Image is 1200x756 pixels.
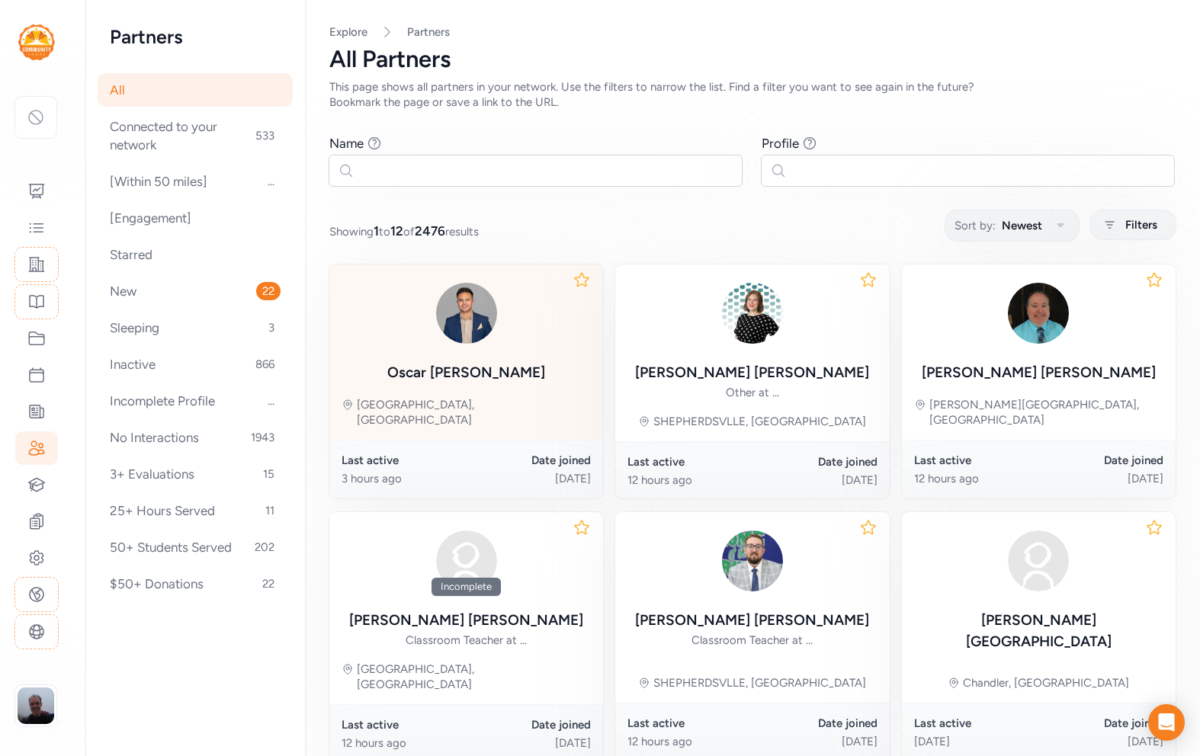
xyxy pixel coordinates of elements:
[390,223,403,239] span: 12
[716,524,789,597] img: t7Bmp0TnTNujvjzwMWFA
[357,397,591,428] div: [GEOGRAPHIC_DATA], [GEOGRAPHIC_DATA]
[98,110,293,162] div: Connected to your network
[98,165,293,198] div: [Within 50 miles]
[18,24,55,60] img: logo
[259,501,281,520] span: 11
[245,428,281,447] span: 1943
[342,471,467,486] div: 3 hours ago
[249,355,281,373] span: 866
[752,472,878,488] div: [DATE]
[635,362,869,383] div: [PERSON_NAME] [PERSON_NAME]
[329,79,1012,110] div: This page shows all partners in your network. Use the filters to narrow the list. Find a filter y...
[256,282,281,300] span: 22
[929,397,1163,428] div: [PERSON_NAME][GEOGRAPHIC_DATA], [GEOGRAPHIC_DATA]
[653,414,866,429] div: SHEPHERDSVLLE, [GEOGRAPHIC_DATA]
[257,465,281,483] span: 15
[635,610,869,631] div: [PERSON_NAME] [PERSON_NAME]
[261,392,281,410] span: ...
[467,735,592,751] div: [DATE]
[691,633,813,648] div: Classroom Teacher at ...
[329,25,367,39] a: Explore
[430,524,503,597] img: avatar38fbb18c.svg
[1002,524,1075,597] img: avatar38fbb18c.svg
[627,734,752,749] div: 12 hours ago
[627,454,752,469] div: Last active
[1125,216,1157,234] span: Filters
[98,348,293,381] div: Inactive
[329,222,479,240] span: Showing to of results
[762,134,799,152] div: Profile
[922,362,1156,383] div: [PERSON_NAME] [PERSON_NAME]
[110,24,281,49] h2: Partners
[963,675,1129,690] div: Chandler, [GEOGRAPHIC_DATA]
[357,661,591,692] div: [GEOGRAPHIC_DATA], [GEOGRAPHIC_DATA]
[1038,716,1163,731] div: Date joined
[1038,471,1163,486] div: [DATE]
[98,530,293,564] div: 50+ Students Served
[98,421,293,454] div: No Interactions
[467,717,592,732] div: Date joined
[374,223,379,239] span: 1
[256,575,281,593] span: 22
[342,453,467,468] div: Last active
[98,494,293,527] div: 25+ Hours Served
[752,734,878,749] div: [DATE]
[415,223,445,239] span: 2476
[955,216,996,235] span: Sort by:
[1002,277,1075,350] img: Dtz8vhSQpGZvbmxDfeF8
[914,716,1039,731] div: Last active
[406,633,527,648] div: Classroom Teacher at ...
[467,453,592,468] div: Date joined
[329,24,1176,40] nav: Breadcrumb
[98,238,293,271] div: Starred
[914,471,1039,486] div: 12 hours ago
[98,201,293,235] div: [Engagement]
[98,384,293,418] div: Incomplete Profile
[1038,734,1163,749] div: [DATE]
[342,717,467,732] div: Last active
[329,134,364,152] div: Name
[467,471,592,486] div: [DATE]
[430,277,503,350] img: 9IGS4LT3SPyRQy7GYdgg
[329,46,1176,73] div: All Partners
[432,578,501,596] div: Incomplete
[262,319,281,337] span: 3
[349,610,583,631] div: [PERSON_NAME] [PERSON_NAME]
[752,716,878,731] div: Date joined
[249,538,281,556] span: 202
[627,472,752,488] div: 12 hours ago
[1038,453,1163,468] div: Date joined
[261,172,281,191] span: ...
[387,362,545,383] div: Oscar [PERSON_NAME]
[726,385,779,400] div: Other at ...
[627,716,752,731] div: Last active
[752,454,878,469] div: Date joined
[716,277,789,350] img: L0T4gwDmRamowUAsDkZN
[98,311,293,344] div: Sleeping
[407,24,450,40] a: Partners
[914,734,1039,749] div: [DATE]
[653,675,866,690] div: SHEPHERDSVLLE, [GEOGRAPHIC_DATA]
[249,127,281,145] span: 533
[945,210,1080,242] button: Sort by:Newest
[1002,216,1042,235] span: Newest
[98,73,293,107] div: All
[98,457,293,491] div: 3+ Evaluations
[98,567,293,601] div: $50+ Donations
[98,274,293,308] div: New
[914,610,1163,652] div: [PERSON_NAME] [GEOGRAPHIC_DATA]
[342,735,467,751] div: 12 hours ago
[914,453,1039,468] div: Last active
[1148,704,1185,741] div: Open Intercom Messenger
